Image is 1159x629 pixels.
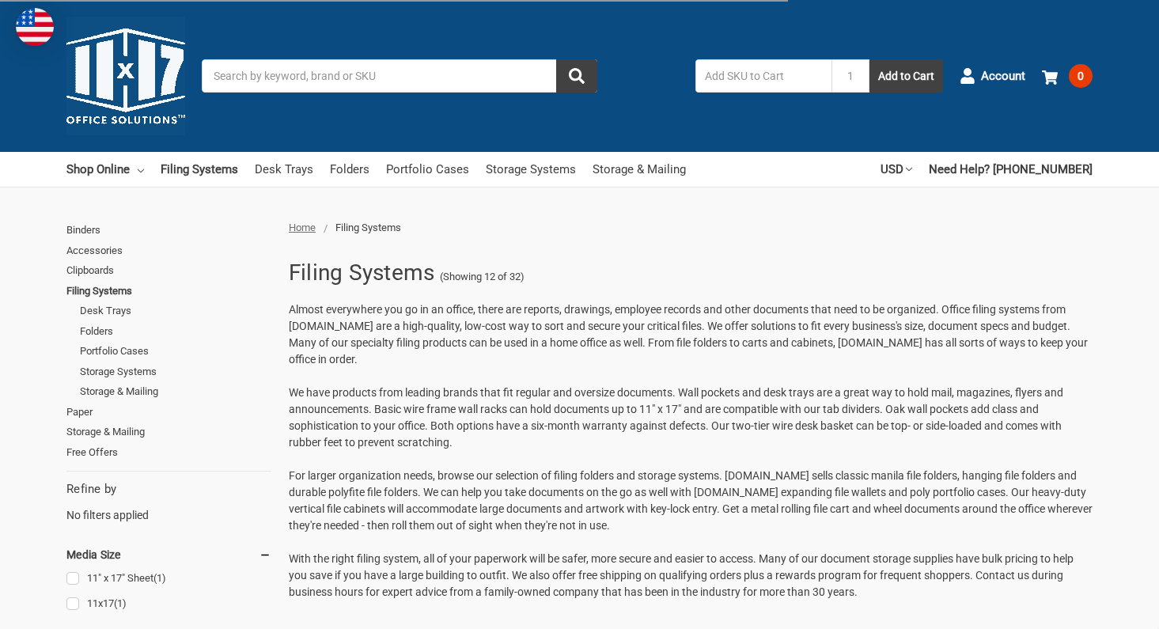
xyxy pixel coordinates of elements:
[289,301,1093,368] p: Almost everywhere you go in an office, there are reports, drawings, employee records and other do...
[66,480,271,523] div: No filters applied
[289,551,1093,601] p: With the right filing system, all of your paperwork will be safer, more secure and easier to acce...
[255,152,313,187] a: Desk Trays
[16,8,54,46] img: duty and tax information for United States
[66,480,271,498] h5: Refine by
[66,593,271,615] a: 11x17
[161,152,238,187] a: Filing Systems
[66,260,271,281] a: Clipboards
[80,301,271,321] a: Desk Trays
[869,59,943,93] button: Add to Cart
[66,422,271,442] a: Storage & Mailing
[66,442,271,463] a: Free Offers
[289,252,435,294] h1: Filing Systems
[695,59,831,93] input: Add SKU to Cart
[66,402,271,422] a: Paper
[80,321,271,342] a: Folders
[440,269,525,285] span: (Showing 12 of 32)
[335,222,401,233] span: Filing Systems
[593,152,686,187] a: Storage & Mailing
[66,545,271,564] h5: Media Size
[289,468,1093,534] p: For larger organization needs, browse our selection of filing folders and storage systems. [DOMAI...
[929,152,1093,187] a: Need Help? [PHONE_NUMBER]
[289,222,316,233] a: Home
[66,152,144,187] a: Shop Online
[66,281,271,301] a: Filing Systems
[330,152,369,187] a: Folders
[66,241,271,261] a: Accessories
[486,152,576,187] a: Storage Systems
[1069,64,1093,88] span: 0
[386,152,469,187] a: Portfolio Cases
[80,362,271,382] a: Storage Systems
[202,59,597,93] input: Search by keyword, brand or SKU
[80,381,271,402] a: Storage & Mailing
[1042,55,1093,97] a: 0
[114,597,127,609] span: (1)
[881,152,912,187] a: USD
[66,17,185,135] img: 11x17.com
[153,572,166,584] span: (1)
[960,55,1025,97] a: Account
[981,67,1025,85] span: Account
[66,568,271,589] a: 11" x 17" Sheet
[66,220,271,241] a: Binders
[289,385,1093,451] p: We have products from leading brands that fit regular and oversize documents. Wall pockets and de...
[80,341,271,362] a: Portfolio Cases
